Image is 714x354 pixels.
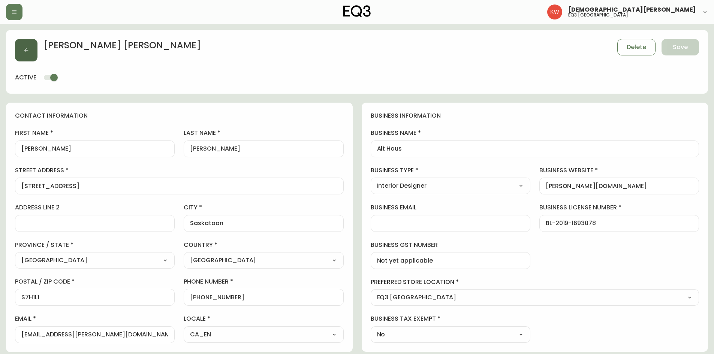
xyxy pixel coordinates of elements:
label: locale [184,315,343,323]
label: business name [371,129,699,137]
label: business type [371,166,530,175]
label: email [15,315,175,323]
h2: [PERSON_NAME] [PERSON_NAME] [43,39,201,55]
label: address line 2 [15,203,175,212]
img: f33162b67396b0982c40ce2a87247151 [547,4,562,19]
label: preferred store location [371,278,699,286]
span: [DEMOGRAPHIC_DATA][PERSON_NAME] [568,7,696,13]
input: https://www.designshop.com [546,182,693,190]
label: country [184,241,343,249]
label: phone number [184,278,343,286]
label: business website [539,166,699,175]
img: logo [343,5,371,17]
h5: eq3 [GEOGRAPHIC_DATA] [568,13,628,17]
h4: business information [371,112,699,120]
label: province / state [15,241,175,249]
label: postal / zip code [15,278,175,286]
h4: active [15,73,36,82]
label: street address [15,166,344,175]
label: first name [15,129,175,137]
label: business gst number [371,241,530,249]
label: business tax exempt [371,315,530,323]
label: business license number [539,203,699,212]
label: business email [371,203,530,212]
span: Delete [627,43,646,51]
label: city [184,203,343,212]
label: last name [184,129,343,137]
button: Delete [617,39,656,55]
h4: contact information [15,112,344,120]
